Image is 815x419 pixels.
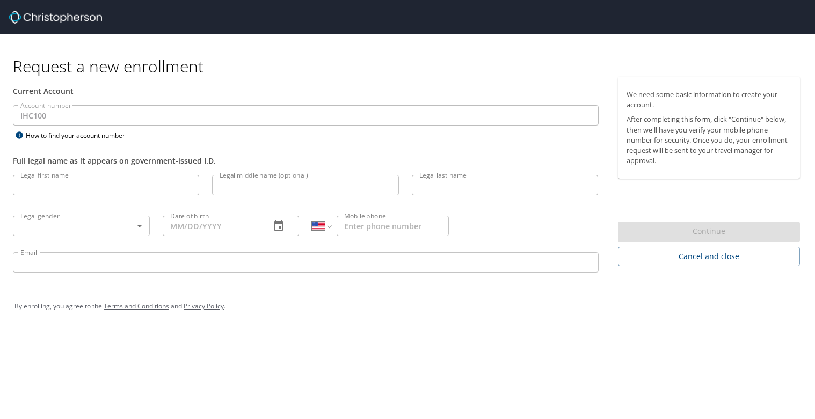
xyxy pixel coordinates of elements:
a: Privacy Policy [184,302,224,311]
h1: Request a new enrollment [13,56,809,77]
button: Cancel and close [618,247,801,267]
div: How to find your account number [13,129,147,142]
p: We need some basic information to create your account. [627,90,792,110]
span: Cancel and close [627,250,792,263]
div: By enrolling, you agree to the and . [14,293,801,320]
img: cbt logo [9,11,102,24]
p: After completing this form, click "Continue" below, then we'll have you verify your mobile phone ... [627,114,792,166]
a: Terms and Conditions [104,302,169,311]
div: ​ [13,216,150,236]
input: Enter phone number [337,216,449,236]
input: MM/DD/YYYY [163,216,262,236]
div: Current Account [13,85,599,97]
div: Full legal name as it appears on government-issued I.D. [13,155,599,166]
